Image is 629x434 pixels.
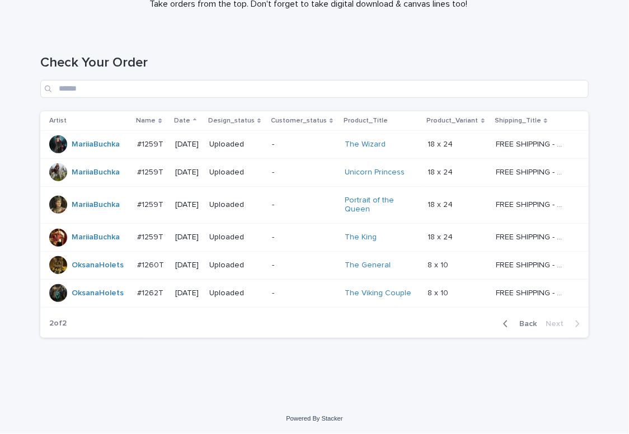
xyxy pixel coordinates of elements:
p: - [272,200,336,210]
p: FREE SHIPPING - preview in 1-2 business days, after your approval delivery will take 5-10 b.d. [496,166,568,177]
p: FREE SHIPPING - preview in 1-2 business days, after your approval delivery will take 5-10 b.d. [496,230,568,242]
p: Uploaded [209,200,263,210]
p: #1262T [137,286,166,298]
a: The Viking Couple [345,289,411,298]
tr: MariiaBuchka #1259T#1259T [DATE]Uploaded-The Wizard 18 x 2418 x 24 FREE SHIPPING - preview in 1-2... [40,130,589,158]
tr: OksanaHolets #1262T#1262T [DATE]Uploaded-The Viking Couple 8 x 108 x 10 FREE SHIPPING - preview i... [40,279,589,307]
a: OksanaHolets [72,261,124,270]
a: MariiaBuchka [72,200,120,210]
a: MariiaBuchka [72,233,120,242]
h1: Check Your Order [40,55,589,71]
p: [DATE] [175,233,200,242]
a: Portrait of the Queen [345,196,415,215]
p: - [272,168,336,177]
a: MariiaBuchka [72,168,120,177]
p: FREE SHIPPING - preview in 1-2 business days, after your approval delivery will take 5-10 b.d. [496,138,568,149]
p: FREE SHIPPING - preview in 1-2 business days, after your approval delivery will take 5-10 b.d. [496,286,568,298]
p: Shipping_Title [495,115,541,127]
p: [DATE] [175,200,200,210]
p: Uploaded [209,168,263,177]
p: #1259T [137,230,166,242]
p: Customer_status [271,115,327,127]
p: Name [136,115,156,127]
p: Uploaded [209,140,263,149]
p: 8 x 10 [428,286,451,298]
a: Unicorn Princess [345,168,405,177]
a: OksanaHolets [72,289,124,298]
a: The General [345,261,391,270]
p: #1259T [137,138,166,149]
p: Uploaded [209,289,263,298]
p: #1259T [137,166,166,177]
a: Powered By Stacker [286,415,342,422]
p: - [272,289,336,298]
input: Search [40,80,589,98]
tr: MariiaBuchka #1259T#1259T [DATE]Uploaded-Portrait of the Queen 18 x 2418 x 24 FREE SHIPPING - pre... [40,186,589,224]
p: - [272,140,336,149]
p: Product_Title [344,115,388,127]
p: 18 x 24 [428,230,456,242]
p: [DATE] [175,289,200,298]
p: #1259T [137,198,166,210]
span: Next [546,320,570,328]
button: Back [494,319,541,329]
p: Uploaded [209,233,263,242]
button: Next [541,319,589,329]
tr: MariiaBuchka #1259T#1259T [DATE]Uploaded-The King 18 x 2418 x 24 FREE SHIPPING - preview in 1-2 b... [40,224,589,252]
p: - [272,261,336,270]
p: Design_status [208,115,255,127]
a: The Wizard [345,140,386,149]
a: MariiaBuchka [72,140,120,149]
p: FREE SHIPPING - preview in 1-2 business days, after your approval delivery will take 5-10 b.d. [496,198,568,210]
p: - [272,233,336,242]
a: The King [345,233,377,242]
p: [DATE] [175,261,200,270]
p: [DATE] [175,140,200,149]
p: FREE SHIPPING - preview in 1-2 business days, after your approval delivery will take 5-10 b.d. [496,258,568,270]
p: 18 x 24 [428,138,456,149]
span: Back [513,320,537,328]
p: 18 x 24 [428,166,456,177]
p: [DATE] [175,168,200,177]
p: Date [174,115,190,127]
tr: OksanaHolets #1260T#1260T [DATE]Uploaded-The General 8 x 108 x 10 FREE SHIPPING - preview in 1-2 ... [40,251,589,279]
tr: MariiaBuchka #1259T#1259T [DATE]Uploaded-Unicorn Princess 18 x 2418 x 24 FREE SHIPPING - preview ... [40,158,589,186]
p: Uploaded [209,261,263,270]
p: 18 x 24 [428,198,456,210]
p: 2 of 2 [40,310,76,337]
p: 8 x 10 [428,258,451,270]
p: Artist [49,115,67,127]
p: Product_Variant [427,115,478,127]
p: #1260T [137,258,166,270]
